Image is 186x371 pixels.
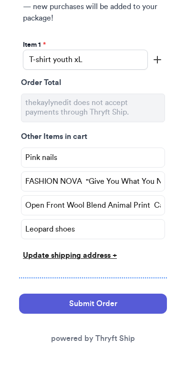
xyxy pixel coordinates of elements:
[23,40,46,50] label: Item 1
[51,335,135,342] a: powered by Thryft Ship
[23,50,148,70] input: ex.funky hat
[23,250,163,261] div: Update shipping address +
[19,294,167,314] button: Submit Order
[21,131,165,144] div: Other Items in cart
[21,77,165,90] div: Order Total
